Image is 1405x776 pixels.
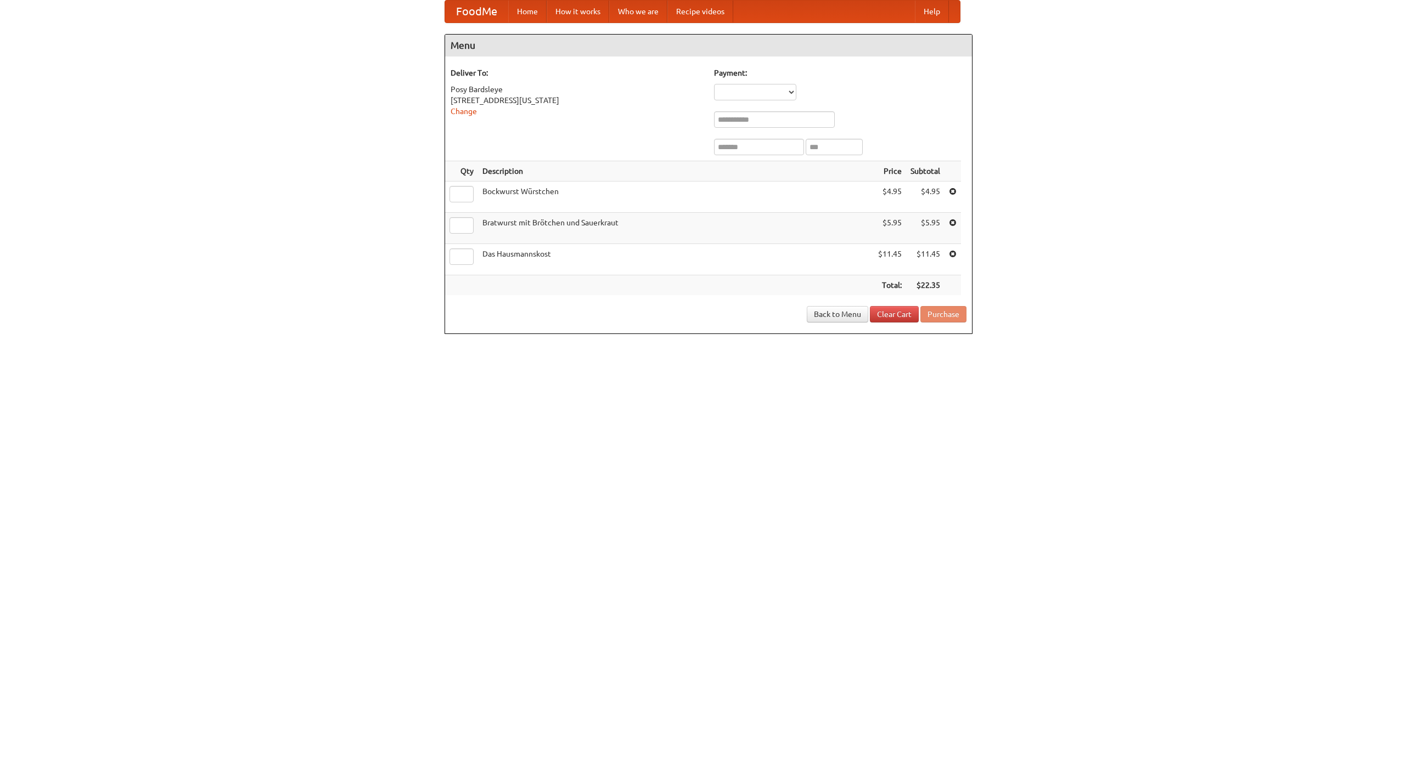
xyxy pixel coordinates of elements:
[445,161,478,182] th: Qty
[870,306,919,322] a: Clear Cart
[508,1,547,22] a: Home
[874,244,906,275] td: $11.45
[445,35,972,56] h4: Menu
[874,275,906,296] th: Total:
[547,1,609,22] a: How it works
[478,161,874,182] th: Description
[874,182,906,213] td: $4.95
[906,275,945,296] th: $22.35
[478,213,874,244] td: Bratwurst mit Brötchen und Sauerkraut
[609,1,667,22] a: Who we are
[478,182,874,213] td: Bockwurst Würstchen
[906,244,945,275] td: $11.45
[915,1,949,22] a: Help
[920,306,966,322] button: Purchase
[445,1,508,22] a: FoodMe
[451,84,703,95] div: Posy Bardsleye
[906,182,945,213] td: $4.95
[451,107,477,116] a: Change
[807,306,868,322] a: Back to Menu
[714,67,966,78] h5: Payment:
[667,1,733,22] a: Recipe videos
[478,244,874,275] td: Das Hausmannskost
[874,213,906,244] td: $5.95
[874,161,906,182] th: Price
[451,95,703,106] div: [STREET_ADDRESS][US_STATE]
[906,161,945,182] th: Subtotal
[451,67,703,78] h5: Deliver To:
[906,213,945,244] td: $5.95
